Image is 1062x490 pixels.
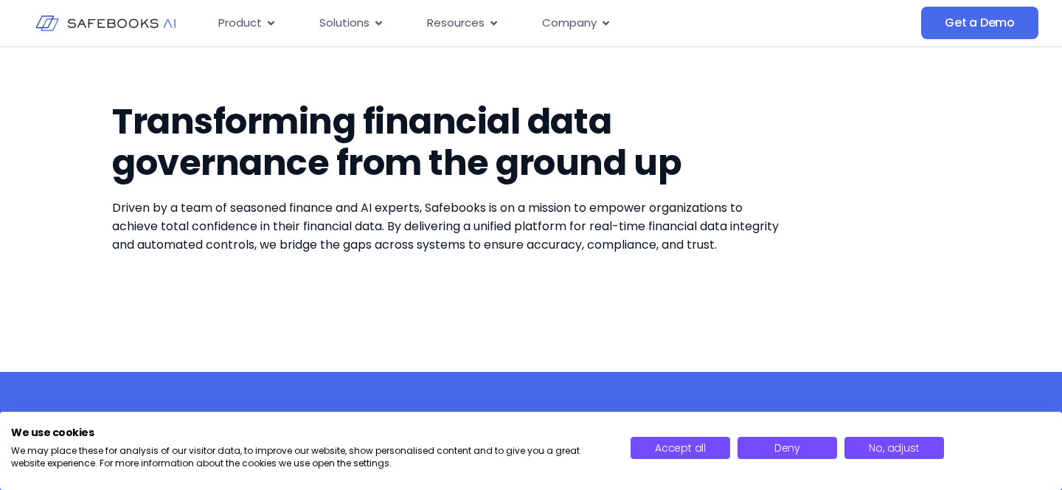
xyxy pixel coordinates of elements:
[844,437,944,459] button: Adjust cookie preferences
[319,15,369,32] span: Solutions
[427,15,485,32] span: Resources
[774,441,800,455] span: Deny
[945,15,1015,30] span: Get a Demo
[655,441,706,455] span: Accept all
[631,437,730,459] button: Accept all cookies
[206,9,808,38] nav: Menu
[869,441,919,455] span: No, adjust
[542,15,597,32] span: Company
[737,437,837,459] button: Deny all cookies
[112,101,782,184] h1: Transforming financial data governance from the ground up
[921,7,1038,39] a: Get a Demo
[11,445,608,470] p: We may place these for analysis of our visitor data, to improve our website, show personalised co...
[206,9,808,38] div: Menu Toggle
[11,426,608,439] h2: We use cookies
[218,15,262,32] span: Product
[112,199,779,253] span: Driven by a team of seasoned finance and AI experts, Safebooks is on a mission to empower organiz...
